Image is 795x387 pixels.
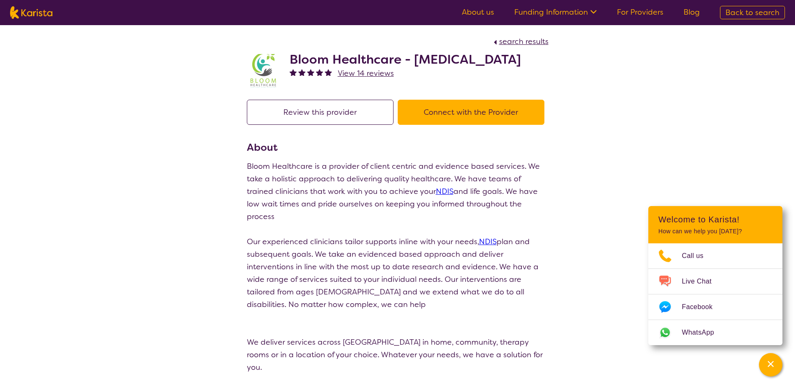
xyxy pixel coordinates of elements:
p: How can we help you [DATE]? [658,228,772,235]
span: Back to search [725,8,779,18]
a: search results [492,36,549,46]
img: fullstar [298,69,306,76]
p: We deliver services across [GEOGRAPHIC_DATA] in home, community, therapy rooms or in a location o... [247,336,549,374]
a: About us [462,7,494,17]
img: fullstar [325,69,332,76]
h3: About [247,140,549,155]
img: fullstar [316,69,323,76]
a: Blog [684,7,700,17]
a: Funding Information [514,7,597,17]
a: View 14 reviews [338,67,394,80]
img: Karista logo [10,6,52,19]
span: search results [499,36,549,46]
span: Call us [682,250,714,262]
img: kyxjko9qh2ft7c3q1pd9.jpg [247,54,280,88]
span: View 14 reviews [338,68,394,78]
p: Bloom Healthcare is a provider of client centric and evidence based services. We take a holistic ... [247,160,549,223]
a: NDIS [479,237,497,247]
img: fullstar [307,69,314,76]
div: Channel Menu [648,206,782,345]
span: Facebook [682,301,722,313]
a: Back to search [720,6,785,19]
p: Our experienced clinicians tailor supports inline with your needs, plan and subsequent goals. We ... [247,235,549,311]
button: Review this provider [247,100,394,125]
a: For Providers [617,7,663,17]
a: NDIS [436,186,453,196]
button: Channel Menu [759,353,782,377]
ul: Choose channel [648,243,782,345]
span: Live Chat [682,275,722,288]
button: Connect with the Provider [398,100,544,125]
a: Connect with the Provider [398,107,549,117]
span: WhatsApp [682,326,724,339]
h2: Bloom Healthcare - [MEDICAL_DATA] [290,52,521,67]
a: Web link opens in a new tab. [648,320,782,345]
h2: Welcome to Karista! [658,214,772,224]
a: Review this provider [247,107,398,117]
img: fullstar [290,69,297,76]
